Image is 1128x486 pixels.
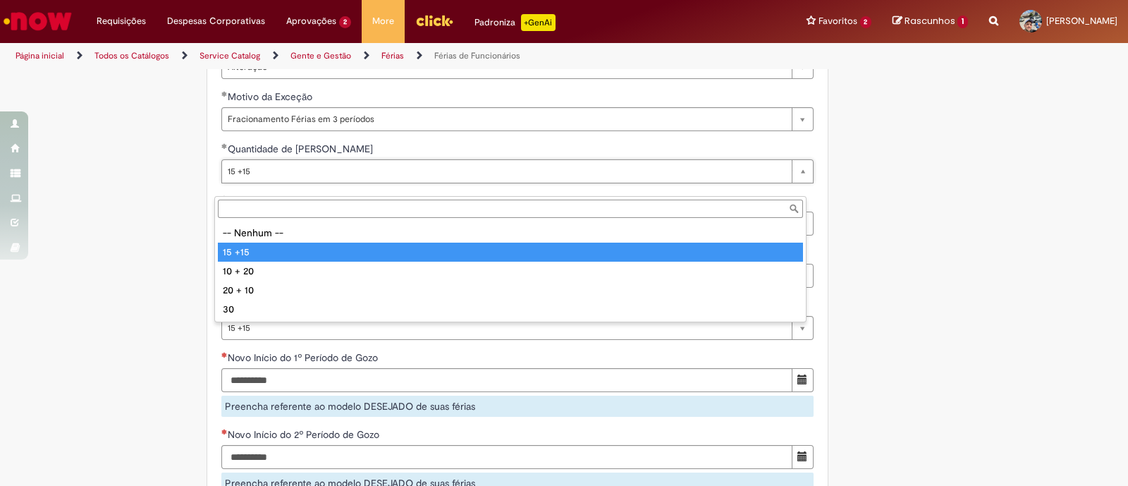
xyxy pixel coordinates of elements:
div: 20 + 10 [218,281,803,300]
div: 10 + 20 [218,262,803,281]
div: -- Nenhum -- [218,224,803,243]
div: 15 +15 [218,243,803,262]
div: 30 [218,300,803,319]
ul: Quantidade de Dias de Gozo [215,221,806,322]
